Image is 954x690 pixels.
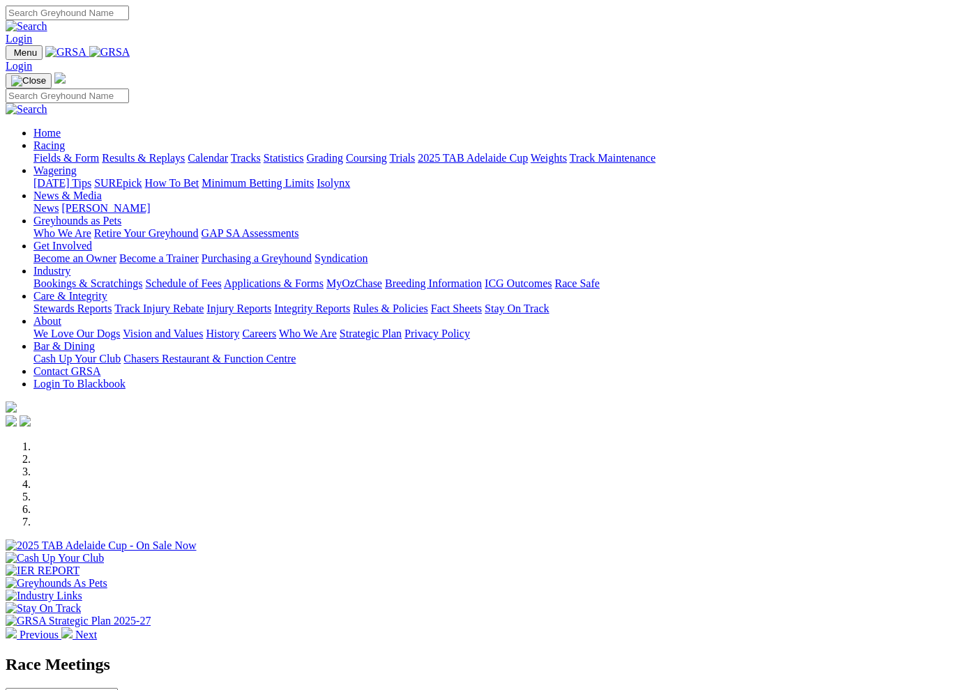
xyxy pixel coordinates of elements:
[20,629,59,641] span: Previous
[6,629,61,641] a: Previous
[353,302,428,314] a: Rules & Policies
[188,152,228,164] a: Calendar
[274,302,350,314] a: Integrity Reports
[61,202,150,214] a: [PERSON_NAME]
[6,89,129,103] input: Search
[33,164,77,176] a: Wagering
[6,539,197,552] img: 2025 TAB Adelaide Cup - On Sale Now
[485,277,552,289] a: ICG Outcomes
[307,152,343,164] a: Grading
[326,277,382,289] a: MyOzChase
[33,365,100,377] a: Contact GRSA
[418,152,528,164] a: 2025 TAB Adelaide Cup
[33,277,142,289] a: Bookings & Scratchings
[54,72,66,84] img: logo-grsa-white.png
[6,590,82,602] img: Industry Links
[33,202,948,215] div: News & Media
[224,277,324,289] a: Applications & Forms
[202,252,312,264] a: Purchasing a Greyhound
[317,177,350,189] a: Isolynx
[145,277,221,289] a: Schedule of Fees
[89,46,130,59] img: GRSA
[202,227,299,239] a: GAP SA Assessments
[6,577,107,590] img: Greyhounds As Pets
[33,252,116,264] a: Become an Owner
[6,33,32,45] a: Login
[485,302,549,314] a: Stay On Track
[385,277,482,289] a: Breeding Information
[33,328,120,339] a: We Love Our Dogs
[6,60,32,72] a: Login
[145,177,199,189] a: How To Bet
[61,629,97,641] a: Next
[6,627,17,638] img: chevron-left-pager-white.svg
[123,328,203,339] a: Vision and Values
[33,315,61,327] a: About
[11,75,46,86] img: Close
[114,302,204,314] a: Track Injury Rebate
[33,177,948,190] div: Wagering
[404,328,470,339] a: Privacy Policy
[33,152,99,164] a: Fields & Form
[6,401,17,413] img: logo-grsa-white.png
[33,302,112,314] a: Stewards Reports
[33,277,948,290] div: Industry
[33,240,92,252] a: Get Involved
[102,152,185,164] a: Results & Replays
[531,152,567,164] a: Weights
[389,152,415,164] a: Trials
[33,340,95,352] a: Bar & Dining
[206,328,239,339] a: History
[6,20,47,33] img: Search
[33,202,59,214] a: News
[33,378,126,390] a: Login To Blackbook
[202,177,314,189] a: Minimum Betting Limits
[33,152,948,164] div: Racing
[6,655,948,674] h2: Race Meetings
[6,73,52,89] button: Toggle navigation
[242,328,276,339] a: Careers
[6,415,17,427] img: facebook.svg
[20,415,31,427] img: twitter.svg
[33,127,61,139] a: Home
[94,177,142,189] a: SUREpick
[231,152,261,164] a: Tracks
[6,6,129,20] input: Search
[33,290,107,302] a: Care & Integrity
[33,215,121,227] a: Greyhounds as Pets
[45,46,86,59] img: GRSA
[33,190,102,201] a: News & Media
[33,252,948,265] div: Get Involved
[340,328,402,339] a: Strategic Plan
[33,139,65,151] a: Racing
[6,602,81,615] img: Stay On Track
[279,328,337,339] a: Who We Are
[206,302,271,314] a: Injury Reports
[14,47,37,58] span: Menu
[346,152,387,164] a: Coursing
[315,252,368,264] a: Syndication
[6,552,104,565] img: Cash Up Your Club
[6,565,79,577] img: IER REPORT
[6,45,43,60] button: Toggle navigation
[33,265,70,277] a: Industry
[123,353,296,365] a: Chasers Restaurant & Function Centre
[94,227,199,239] a: Retire Your Greyhound
[554,277,599,289] a: Race Safe
[33,177,91,189] a: [DATE] Tips
[33,353,948,365] div: Bar & Dining
[33,302,948,315] div: Care & Integrity
[75,629,97,641] span: Next
[119,252,199,264] a: Become a Trainer
[33,227,948,240] div: Greyhounds as Pets
[6,103,47,116] img: Search
[570,152,656,164] a: Track Maintenance
[431,302,482,314] a: Fact Sheets
[6,615,151,627] img: GRSA Strategic Plan 2025-27
[264,152,304,164] a: Statistics
[33,227,91,239] a: Who We Are
[33,328,948,340] div: About
[33,353,121,365] a: Cash Up Your Club
[61,627,73,638] img: chevron-right-pager-white.svg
